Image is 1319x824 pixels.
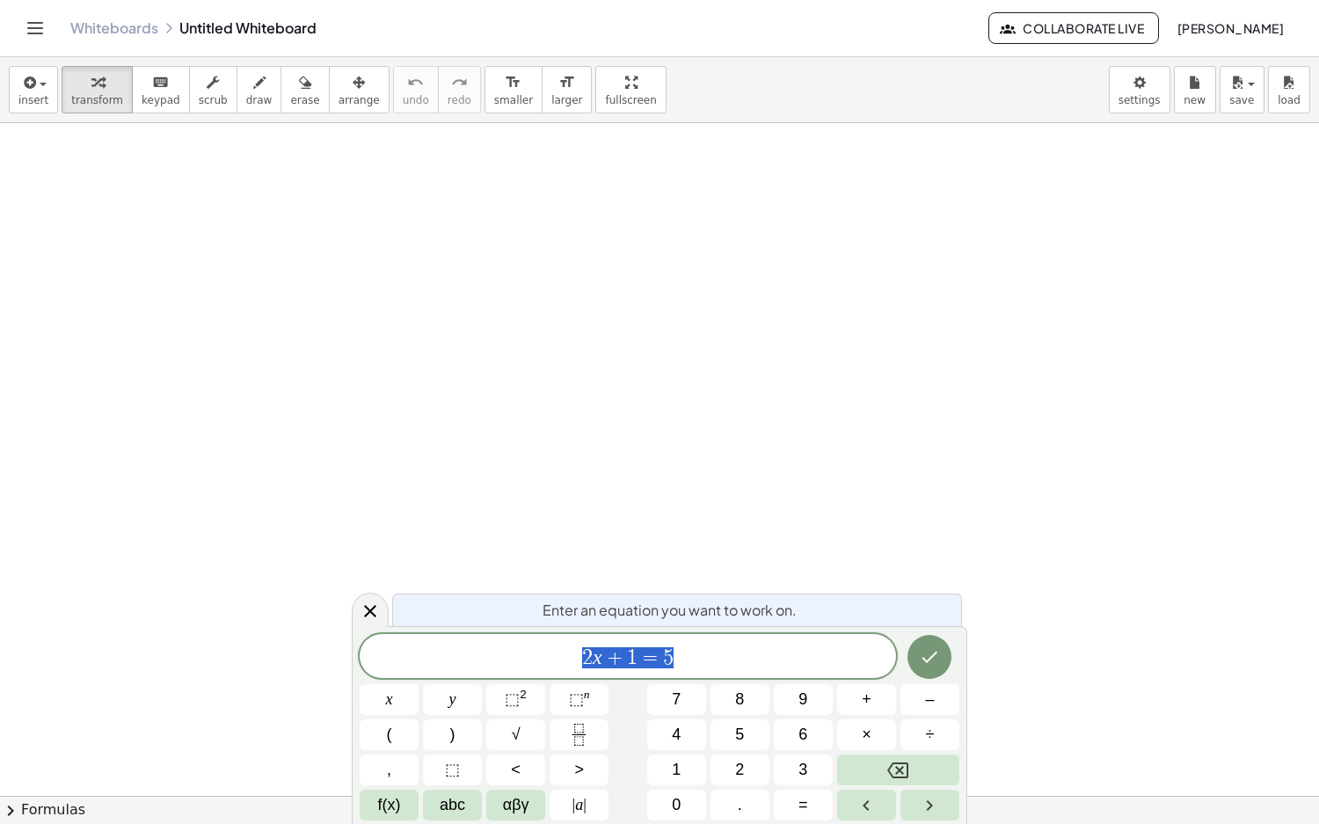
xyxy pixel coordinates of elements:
button: 4 [647,719,706,750]
span: √ [512,723,521,747]
button: Placeholder [423,755,482,785]
button: Functions [360,790,419,820]
span: larger [551,94,582,106]
button: arrange [329,66,390,113]
span: undo [403,94,429,106]
button: Greek alphabet [486,790,545,820]
span: y [449,688,456,711]
span: transform [71,94,123,106]
i: format_size [505,72,521,93]
span: settings [1119,94,1161,106]
span: insert [18,94,48,106]
button: . [711,790,769,820]
span: scrub [199,94,228,106]
button: Times [837,719,896,750]
span: 5 [735,723,744,747]
button: Square root [486,719,545,750]
span: save [1229,94,1254,106]
button: 1 [647,755,706,785]
span: 1 [627,647,638,668]
button: 0 [647,790,706,820]
span: + [862,688,871,711]
button: scrub [189,66,237,113]
span: 8 [735,688,744,711]
button: Done [907,635,951,679]
span: x [386,688,393,711]
button: 2 [711,755,769,785]
button: load [1268,66,1310,113]
button: Toggle navigation [21,14,49,42]
span: fullscreen [605,94,656,106]
button: Left arrow [837,790,896,820]
span: , [387,758,391,782]
button: redoredo [438,66,481,113]
span: abc [440,793,465,817]
button: keyboardkeypad [132,66,190,113]
span: 2 [582,647,593,668]
span: 2 [735,758,744,782]
span: Collaborate Live [1003,20,1144,36]
span: < [511,758,521,782]
button: Less than [486,755,545,785]
span: – [925,688,934,711]
span: > [574,758,584,782]
button: Absolute value [550,790,608,820]
i: undo [407,72,424,93]
span: = [638,647,663,668]
button: Divide [900,719,959,750]
span: draw [246,94,273,106]
button: settings [1109,66,1170,113]
span: 3 [798,758,807,782]
span: 1 [672,758,681,782]
span: + [602,647,628,668]
button: ) [423,719,482,750]
button: insert [9,66,58,113]
i: redo [451,72,468,93]
button: Alphabet [423,790,482,820]
span: ( [387,723,392,747]
i: keyboard [152,72,169,93]
button: save [1220,66,1264,113]
span: 4 [672,723,681,747]
button: [PERSON_NAME] [1162,12,1298,44]
span: load [1278,94,1301,106]
button: 9 [774,684,833,715]
span: 7 [672,688,681,711]
button: x [360,684,419,715]
span: . [738,793,742,817]
span: ⬚ [505,690,520,708]
button: 8 [711,684,769,715]
span: new [1184,94,1206,106]
button: Superscript [550,684,608,715]
span: redo [448,94,471,106]
span: | [583,796,587,813]
button: Fraction [550,719,608,750]
button: Right arrow [900,790,959,820]
span: f(x) [378,793,401,817]
span: ÷ [926,723,935,747]
button: Backspace [837,755,959,785]
button: draw [237,66,282,113]
span: smaller [494,94,533,106]
span: ⬚ [569,690,584,708]
span: arrange [339,94,380,106]
button: 6 [774,719,833,750]
span: = [798,793,808,817]
button: Minus [900,684,959,715]
span: 9 [798,688,807,711]
button: ( [360,719,419,750]
button: Squared [486,684,545,715]
span: × [862,723,871,747]
button: 7 [647,684,706,715]
button: erase [281,66,329,113]
button: , [360,755,419,785]
button: Collaborate Live [988,12,1159,44]
span: 5 [663,647,674,668]
button: 3 [774,755,833,785]
button: Equals [774,790,833,820]
span: erase [290,94,319,106]
a: Whiteboards [70,19,158,37]
span: | [572,796,576,813]
span: ⬚ [445,758,460,782]
span: keypad [142,94,180,106]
